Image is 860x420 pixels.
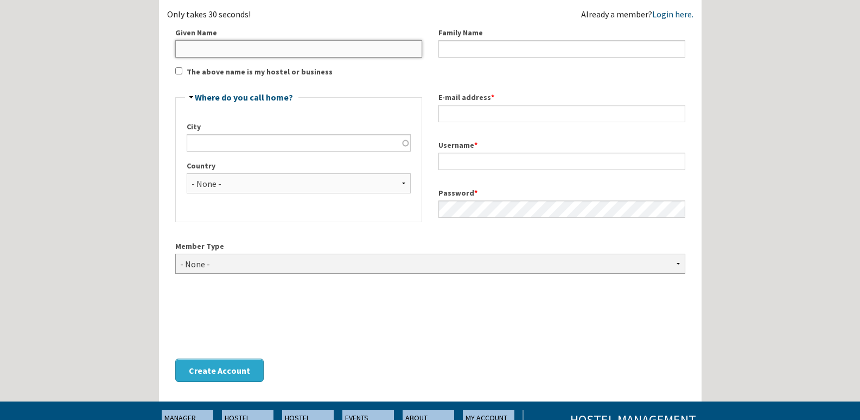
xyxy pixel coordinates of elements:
label: Family Name [438,27,685,39]
span: This field is required. [474,140,477,150]
span: This field is required. [491,92,494,102]
label: Given Name [175,27,422,39]
button: Create Account [175,359,264,382]
label: E-mail address [438,92,685,103]
a: Where do you call home? [195,92,293,103]
label: City [187,121,411,133]
label: Country [187,160,411,172]
a: Login here. [652,9,693,20]
div: Already a member? [581,10,693,18]
label: Password [438,187,685,199]
label: The above name is my hostel or business [187,66,333,78]
iframe: reCAPTCHA [175,299,340,342]
label: Username [438,140,685,151]
label: Member Type [175,241,685,252]
span: This field is required. [474,188,477,198]
div: Only takes 30 seconds! [167,10,430,18]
